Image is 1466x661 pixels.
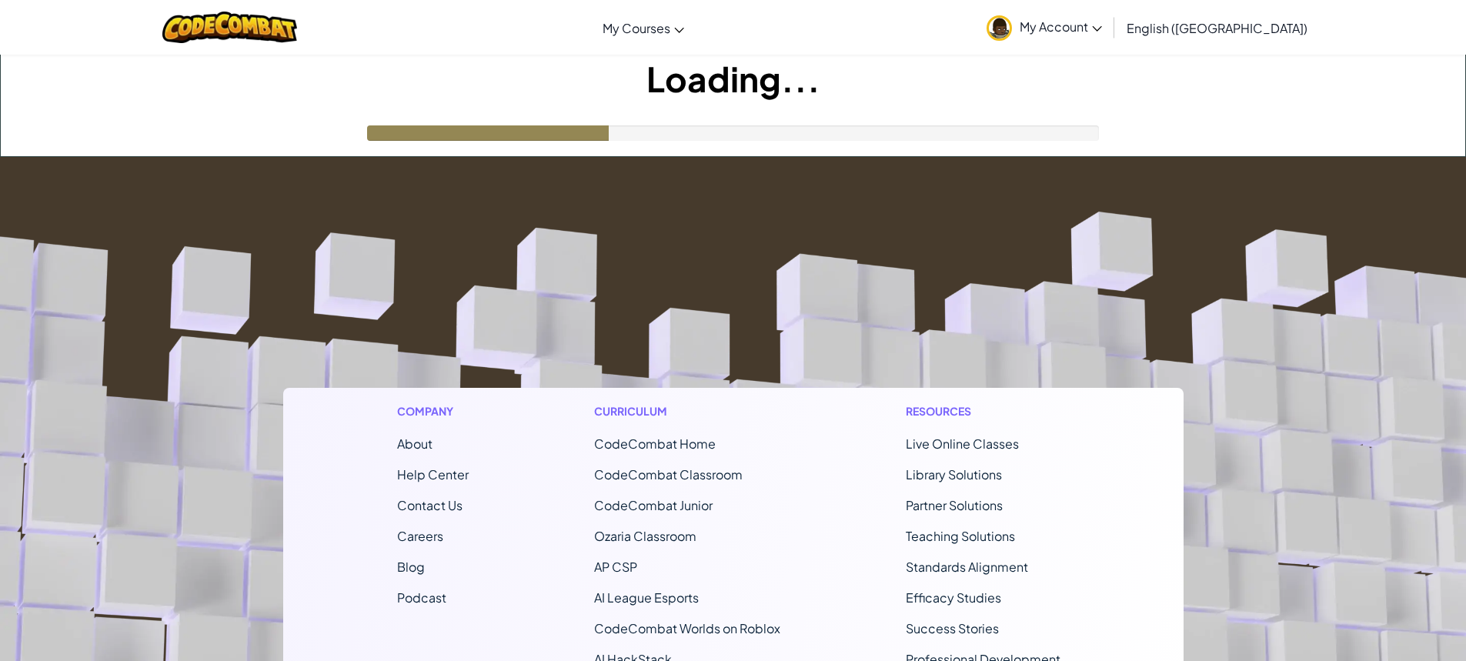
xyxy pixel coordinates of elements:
[594,497,713,513] a: CodeCombat Junior
[906,403,1070,419] h1: Resources
[1,55,1465,102] h1: Loading...
[397,589,446,606] a: Podcast
[906,589,1001,606] a: Efficacy Studies
[397,403,469,419] h1: Company
[1119,7,1315,48] a: English ([GEOGRAPHIC_DATA])
[594,466,743,482] a: CodeCombat Classroom
[979,3,1110,52] a: My Account
[594,528,696,544] a: Ozaria Classroom
[1127,20,1307,36] span: English ([GEOGRAPHIC_DATA])
[987,15,1012,41] img: avatar
[595,7,692,48] a: My Courses
[594,403,780,419] h1: Curriculum
[906,528,1015,544] a: Teaching Solutions
[906,559,1028,575] a: Standards Alignment
[906,620,999,636] a: Success Stories
[906,436,1019,452] a: Live Online Classes
[603,20,670,36] span: My Courses
[906,497,1003,513] a: Partner Solutions
[397,528,443,544] a: Careers
[594,559,637,575] a: AP CSP
[397,497,463,513] span: Contact Us
[594,436,716,452] span: CodeCombat Home
[906,466,1002,482] a: Library Solutions
[594,589,699,606] a: AI League Esports
[594,620,780,636] a: CodeCombat Worlds on Roblox
[1020,18,1102,35] span: My Account
[397,466,469,482] a: Help Center
[397,436,432,452] a: About
[397,559,425,575] a: Blog
[162,12,297,43] img: CodeCombat logo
